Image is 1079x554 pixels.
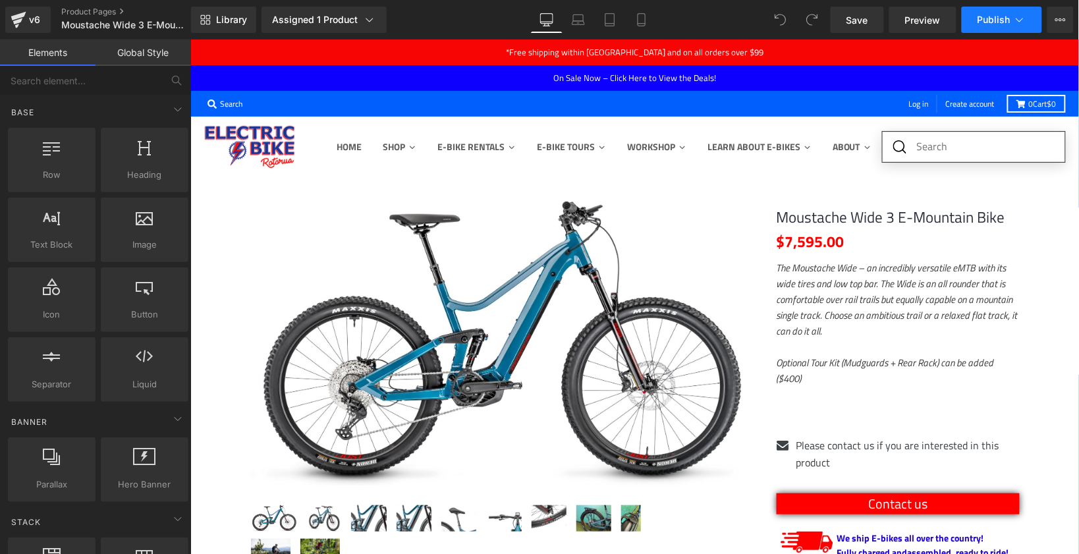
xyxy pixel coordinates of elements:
[715,55,742,73] a: Log in
[10,516,42,528] span: Stack
[110,499,150,526] img: Moustache Wide 3 E-Mountain Bike
[846,13,868,27] span: Save
[13,55,56,73] a: Search
[767,7,794,33] button: Undo
[12,168,92,182] span: Row
[12,308,92,321] span: Icon
[606,398,830,431] p: Please contact us if you are interested in this product
[191,7,256,33] a: New Library
[136,96,182,119] a: Home
[105,377,184,391] span: Liquid
[61,499,100,526] img: Moustache Wide 3 E-Mountain Bike
[146,101,171,114] span: Home
[563,7,594,33] a: Laptop
[752,55,808,73] a: Create account
[117,466,152,492] img: Moustache Wide 3 E-Mountain Bike
[962,7,1042,33] button: Publish
[251,466,286,492] img: Moustache Wide 3 E-Mountain Bike
[192,101,215,114] span: Shop
[531,7,563,33] a: Desktop
[437,101,485,114] span: Workshop
[647,491,794,505] span: We ship E-bikes all over the country!
[586,221,827,299] i: The Moustache Wide – an incredibly versatile eMTB with its wide tires and low top bar. The Wide i...
[386,466,421,492] img: Moustache Wide 3 E-Mountain Bike
[105,238,184,252] span: Image
[626,7,657,33] a: Mobile
[26,11,43,28] div: v6
[857,58,866,70] span: $0
[642,101,670,114] span: About
[586,454,830,475] a: Contact us
[517,101,610,114] span: Learn about E-bikes
[647,506,819,534] span: assembled, ready to ride! Find out more
[10,106,36,119] span: Base
[889,7,956,33] a: Preview
[799,7,825,33] button: Redo
[13,85,105,130] img: Electric Bike Rotorua
[96,40,191,66] a: Global Style
[236,96,336,119] a: E-Bike Rentals
[12,377,92,391] span: Separator
[10,416,49,428] span: Banner
[216,14,247,26] span: Library
[727,92,841,123] input: Search
[839,58,843,70] span: 0
[647,506,717,520] span: Fully charged and
[182,96,236,119] a: Shop
[586,190,654,215] span: $7,595.00
[12,238,92,252] span: Text Block
[61,20,188,30] span: Moustache Wide 3 E-Mountain Bike
[1047,7,1074,33] button: More
[507,96,632,119] a: Learn about E-bikes
[105,308,184,321] span: Button
[5,7,51,33] a: v6
[59,160,567,445] img: Moustache Wide 3 E-Mountain Bike
[61,466,107,492] img: Moustache Wide 3 E-Mountain Bike
[978,14,1010,25] span: Publish
[12,478,92,491] span: Parallax
[296,466,331,492] img: Moustache Wide 3 E-Mountain Bike
[30,58,52,70] span: Search
[817,55,875,73] a: 0Cart$0
[61,7,213,17] a: Product Pages
[346,101,404,114] span: E-Bike Tours
[336,96,426,119] a: E-Bike Tours
[905,13,941,27] span: Preview
[105,478,184,491] span: Hero Banner
[632,96,692,119] a: About
[594,7,626,33] a: Tablet
[206,466,241,492] img: Moustache Wide 3 E-Mountain Bike
[586,316,804,346] i: Optional Tour Kit (Mudguards + Rear Rack) can be added ($400)
[431,466,451,492] img: Moustache Wide 3 E-Mountain Bike
[105,168,184,182] span: Heading
[341,466,376,492] img: Moustache Wide 3 E-Mountain Bike
[678,454,737,475] span: Contact us
[426,96,507,119] a: Workshop
[272,13,376,26] div: Assigned 1 Product
[247,101,314,114] span: E-Bike Rentals
[161,466,196,492] img: Moustache Wide 3 E-Mountain Bike
[586,169,815,187] a: Moustache Wide 3 E-Mountain Bike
